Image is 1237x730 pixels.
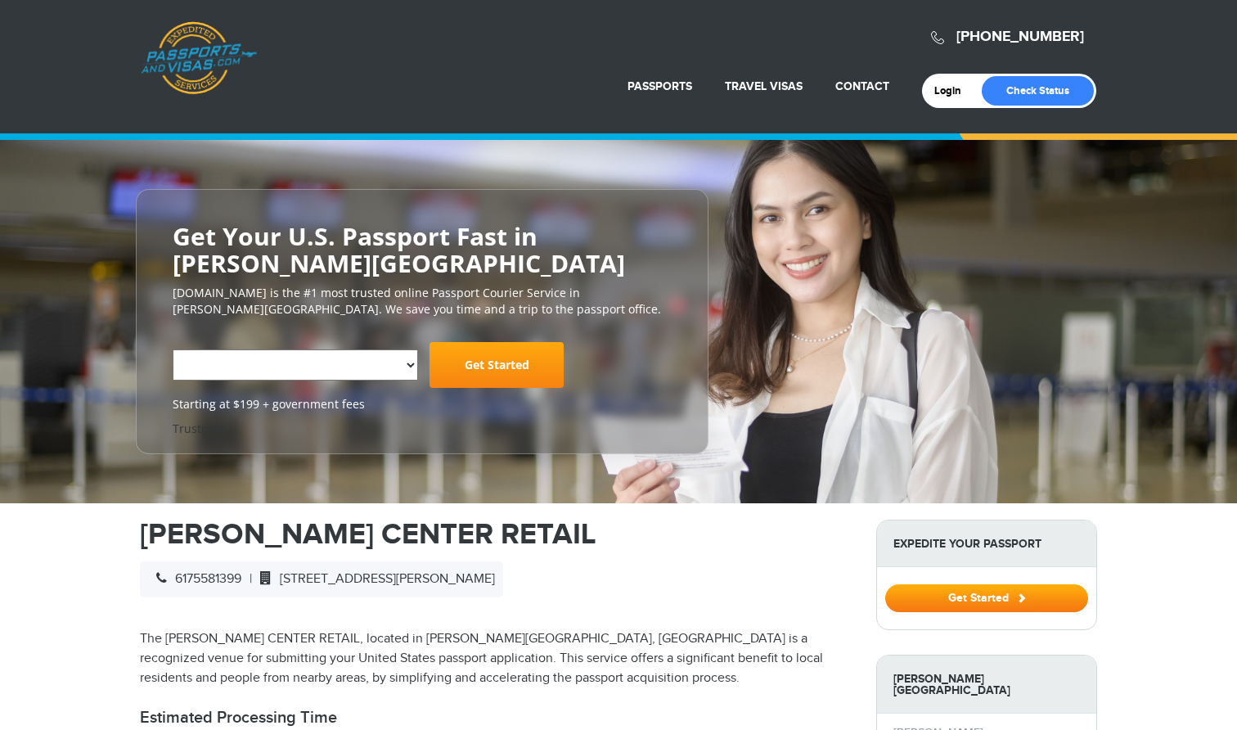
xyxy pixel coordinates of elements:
[173,421,226,436] a: Trustpilot
[252,571,495,587] span: [STREET_ADDRESS][PERSON_NAME]
[885,591,1088,604] a: Get Started
[173,396,672,412] span: Starting at $199 + government fees
[140,629,852,688] p: The [PERSON_NAME] CENTER RETAIL, located in [PERSON_NAME][GEOGRAPHIC_DATA], [GEOGRAPHIC_DATA] is ...
[173,285,672,318] p: [DOMAIN_NAME] is the #1 most trusted online Passport Courier Service in [PERSON_NAME][GEOGRAPHIC_...
[835,79,889,93] a: Contact
[140,561,503,597] div: |
[934,84,973,97] a: Login
[725,79,803,93] a: Travel Visas
[141,21,257,95] a: Passports & [DOMAIN_NAME]
[885,584,1088,612] button: Get Started
[877,520,1096,567] strong: Expedite Your Passport
[430,342,564,388] a: Get Started
[627,79,692,93] a: Passports
[140,520,852,549] h1: [PERSON_NAME] CENTER RETAIL
[877,656,1096,714] strong: [PERSON_NAME][GEOGRAPHIC_DATA]
[956,28,1084,46] a: [PHONE_NUMBER]
[982,76,1094,106] a: Check Status
[173,223,672,277] h2: Get Your U.S. Passport Fast in [PERSON_NAME][GEOGRAPHIC_DATA]
[148,571,241,587] span: 6175581399
[140,708,852,728] h2: Estimated Processing Time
